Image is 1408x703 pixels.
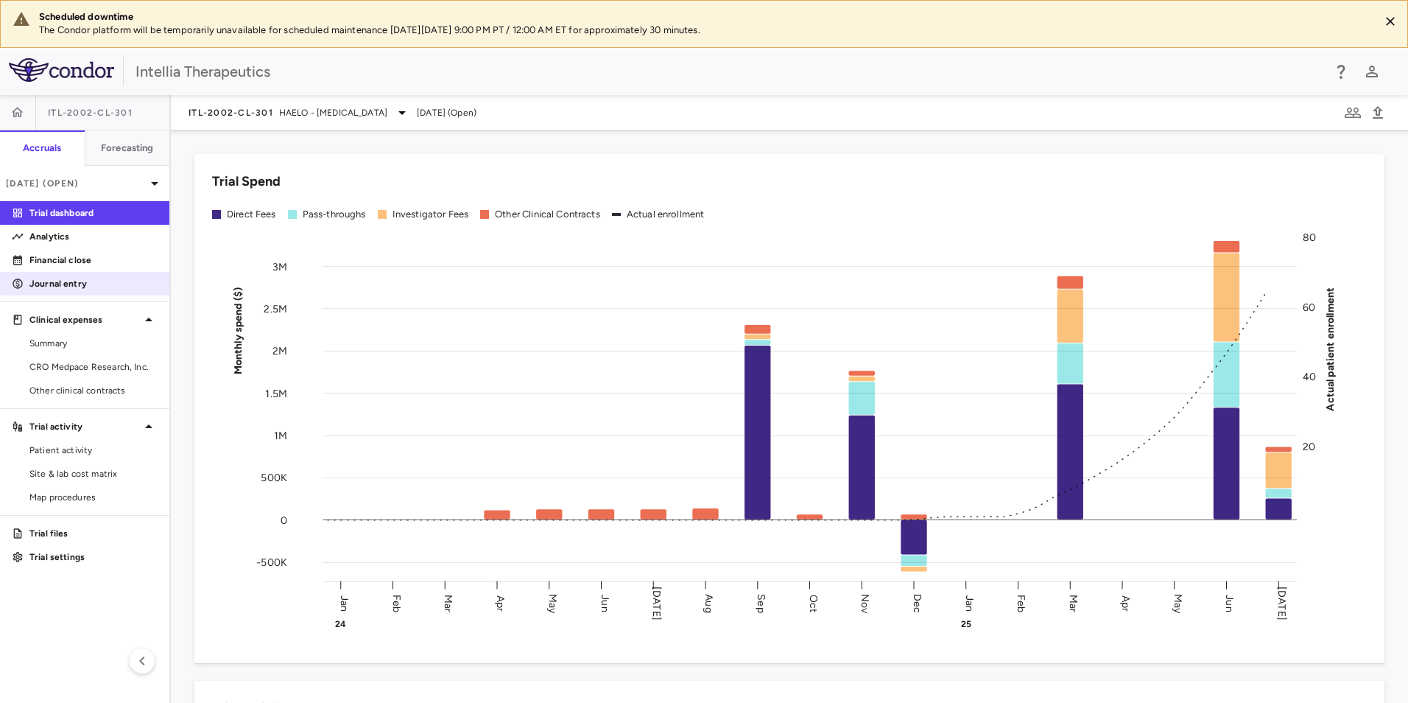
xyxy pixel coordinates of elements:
[335,619,346,629] text: 24
[390,594,403,612] text: Feb
[101,141,154,155] h6: Forecasting
[1275,587,1288,620] text: [DATE]
[29,313,140,326] p: Clinical expenses
[29,420,140,433] p: Trial activity
[232,287,244,374] tspan: Monthly spend ($)
[417,106,476,119] span: [DATE] (Open)
[6,177,146,190] p: [DATE] (Open)
[189,107,273,119] span: ITL-2002-CL-301
[9,58,114,82] img: logo-full-SnFGN8VE.png
[627,208,705,221] div: Actual enrollment
[338,595,351,611] text: Jan
[48,107,133,119] span: ITL-2002-CL-301
[29,360,158,374] span: CRO Medpace Research, Inc.
[264,302,287,315] tspan: 2.5M
[494,595,507,611] text: Apr
[272,345,287,357] tspan: 2M
[39,24,1367,37] p: The Condor platform will be temporarily unavailable for scheduled maintenance [DATE][DATE] 9:00 P...
[272,260,287,273] tspan: 3M
[546,593,559,613] text: May
[29,206,158,220] p: Trial dashboard
[256,556,287,569] tspan: -500K
[29,550,158,564] p: Trial settings
[261,472,287,484] tspan: 500K
[1015,594,1027,612] text: Feb
[1303,441,1315,453] tspan: 20
[755,594,767,612] text: Sep
[29,253,158,267] p: Financial close
[303,208,366,221] div: Pass-throughs
[212,172,281,192] h6: Trial Spend
[29,491,158,504] span: Map procedures
[495,208,600,221] div: Other Clinical Contracts
[1067,594,1080,612] text: Mar
[911,593,923,612] text: Dec
[274,430,287,442] tspan: 1M
[703,594,715,612] text: Aug
[29,277,158,290] p: Journal entry
[599,595,611,612] text: Jun
[807,594,820,612] text: Oct
[39,10,1367,24] div: Scheduled downtime
[859,593,871,613] text: Nov
[1303,371,1316,383] tspan: 40
[23,141,61,155] h6: Accruals
[393,208,469,221] div: Investigator Fees
[29,527,158,540] p: Trial files
[1172,593,1184,613] text: May
[29,384,158,397] span: Other clinical contracts
[29,230,158,243] p: Analytics
[265,387,287,399] tspan: 1.5M
[1119,595,1132,611] text: Apr
[1223,595,1236,612] text: Jun
[29,444,158,457] span: Patient activity
[1379,10,1401,32] button: Close
[963,595,976,611] text: Jan
[442,594,454,612] text: Mar
[135,60,1323,83] div: Intellia Therapeutics
[281,514,287,526] tspan: 0
[1303,301,1315,313] tspan: 60
[29,467,158,480] span: Site & lab cost matrix
[961,619,971,629] text: 25
[227,208,276,221] div: Direct Fees
[279,106,387,119] span: HAELO - [MEDICAL_DATA]
[29,337,158,350] span: Summary
[650,587,663,620] text: [DATE]
[1303,231,1316,244] tspan: 80
[1324,287,1337,410] tspan: Actual patient enrollment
